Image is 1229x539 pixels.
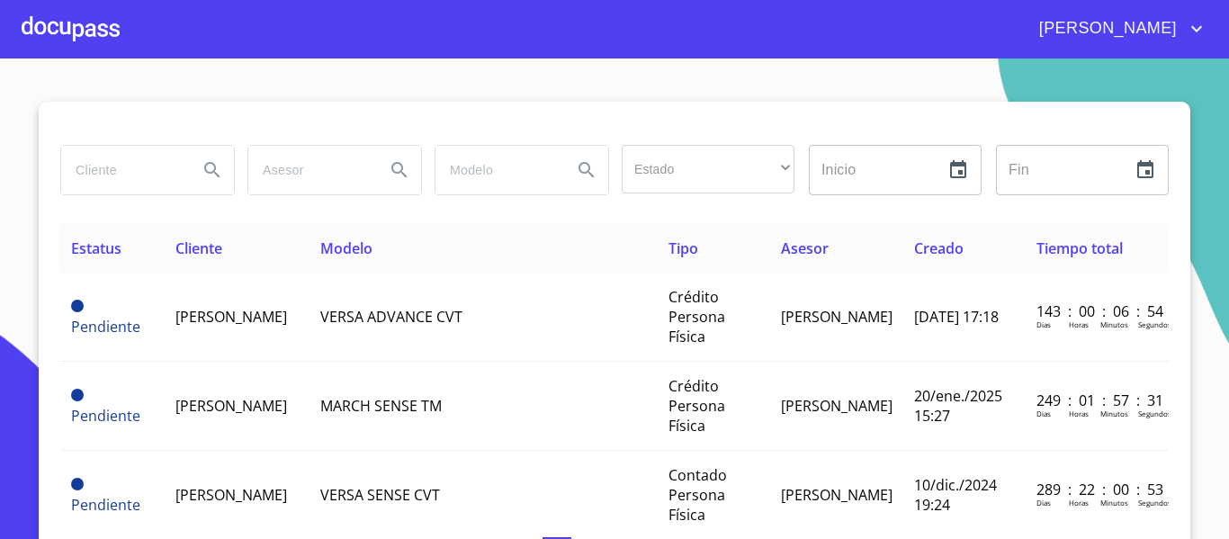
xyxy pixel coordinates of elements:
[1100,498,1128,508] p: Minutos
[1036,498,1051,508] p: Dias
[191,148,234,192] button: Search
[320,238,372,258] span: Modelo
[320,396,442,416] span: MARCH SENSE TM
[175,238,222,258] span: Cliente
[1138,409,1171,418] p: Segundos
[668,238,698,258] span: Tipo
[781,238,829,258] span: Asesor
[71,406,140,426] span: Pendiente
[668,376,725,436] span: Crédito Persona Física
[781,485,893,505] span: [PERSON_NAME]
[668,465,727,525] span: Contado Persona Física
[1026,14,1186,43] span: [PERSON_NAME]
[781,307,893,327] span: [PERSON_NAME]
[71,238,121,258] span: Estatus
[1036,301,1158,321] p: 143 : 00 : 06 : 54
[1100,319,1128,329] p: Minutos
[1036,409,1051,418] p: Dias
[320,307,462,327] span: VERSA ADVANCE CVT
[668,287,725,346] span: Crédito Persona Física
[1026,14,1207,43] button: account of current user
[914,475,997,515] span: 10/dic./2024 19:24
[175,396,287,416] span: [PERSON_NAME]
[1100,409,1128,418] p: Minutos
[71,389,84,401] span: Pendiente
[565,148,608,192] button: Search
[1036,319,1051,329] p: Dias
[1138,319,1171,329] p: Segundos
[71,478,84,490] span: Pendiente
[1069,498,1089,508] p: Horas
[781,396,893,416] span: [PERSON_NAME]
[1036,480,1158,499] p: 289 : 22 : 00 : 53
[71,495,140,515] span: Pendiente
[1036,391,1158,410] p: 249 : 01 : 57 : 31
[61,146,184,194] input: search
[435,146,558,194] input: search
[175,307,287,327] span: [PERSON_NAME]
[1138,498,1171,508] p: Segundos
[248,146,371,194] input: search
[320,485,440,505] span: VERSA SENSE CVT
[914,386,1002,426] span: 20/ene./2025 15:27
[914,307,999,327] span: [DATE] 17:18
[71,300,84,312] span: Pendiente
[914,238,964,258] span: Creado
[175,485,287,505] span: [PERSON_NAME]
[1069,409,1089,418] p: Horas
[1036,238,1123,258] span: Tiempo total
[71,317,140,337] span: Pendiente
[1069,319,1089,329] p: Horas
[622,145,794,193] div: ​
[378,148,421,192] button: Search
